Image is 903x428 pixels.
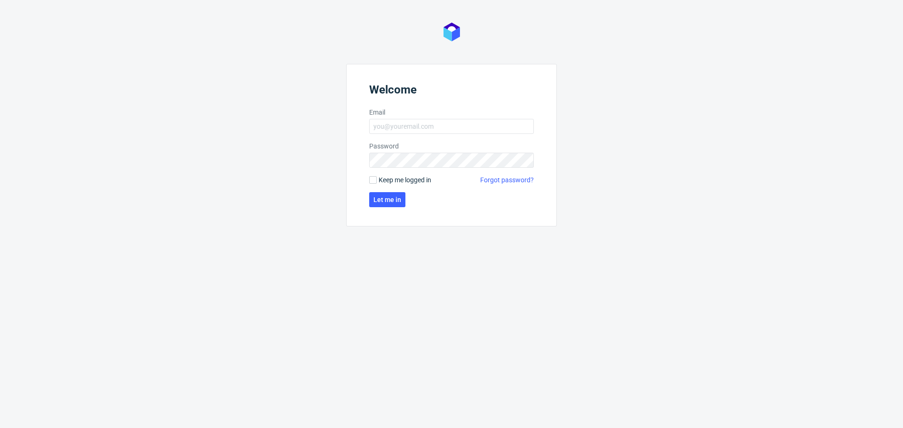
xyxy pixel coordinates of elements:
header: Welcome [369,83,534,100]
label: Email [369,108,534,117]
button: Let me in [369,192,405,207]
a: Forgot password? [480,175,534,185]
label: Password [369,141,534,151]
span: Let me in [373,196,401,203]
input: you@youremail.com [369,119,534,134]
span: Keep me logged in [379,175,431,185]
